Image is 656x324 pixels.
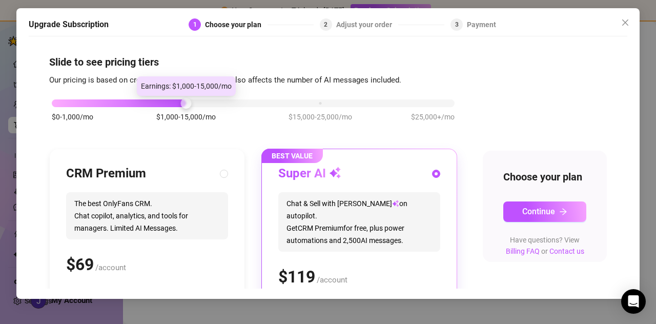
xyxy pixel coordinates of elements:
button: Close [617,14,633,31]
h3: Super AI [278,166,341,182]
span: $ [66,255,94,274]
span: /account [95,263,126,272]
h4: Slide to see pricing tiers [49,55,607,69]
span: $15,000-25,000/mo [289,111,352,123]
span: 3 [455,21,459,28]
span: $25,000+/mo [411,111,455,123]
span: close [621,18,629,27]
span: The best OnlyFans CRM. Chat copilot, analytics, and tools for managers. Limited AI Messages. [66,192,228,239]
span: BEST VALUE [261,149,323,163]
span: 1 [193,21,197,28]
span: Continue [522,207,555,216]
div: Choose your plan [205,18,268,31]
h3: CRM Premium [66,166,146,182]
span: $0-1,000/mo [52,111,93,123]
div: Payment [467,18,496,31]
span: Our pricing is based on creator's monthly earnings. It also affects the number of AI messages inc... [49,75,401,85]
div: Open Intercom Messenger [621,289,646,314]
span: Have questions? View or [506,236,584,255]
span: Chat & Sell with [PERSON_NAME] on autopilot. Get CRM Premium for free, plus power automations and... [278,192,440,252]
span: $1,000-15,000/mo [156,111,216,123]
span: 2 [324,21,327,28]
h4: Choose your plan [503,170,586,184]
a: Billing FAQ [506,247,540,255]
span: arrow-right [559,208,567,216]
a: Contact us [549,247,584,255]
span: /account [317,275,347,285]
button: Continuearrow-right [503,201,586,222]
h5: Upgrade Subscription [29,18,109,31]
span: $ [278,267,315,287]
span: Close [617,18,633,27]
div: Earnings: $1,000-15,000/mo [137,76,236,96]
div: Adjust your order [336,18,398,31]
